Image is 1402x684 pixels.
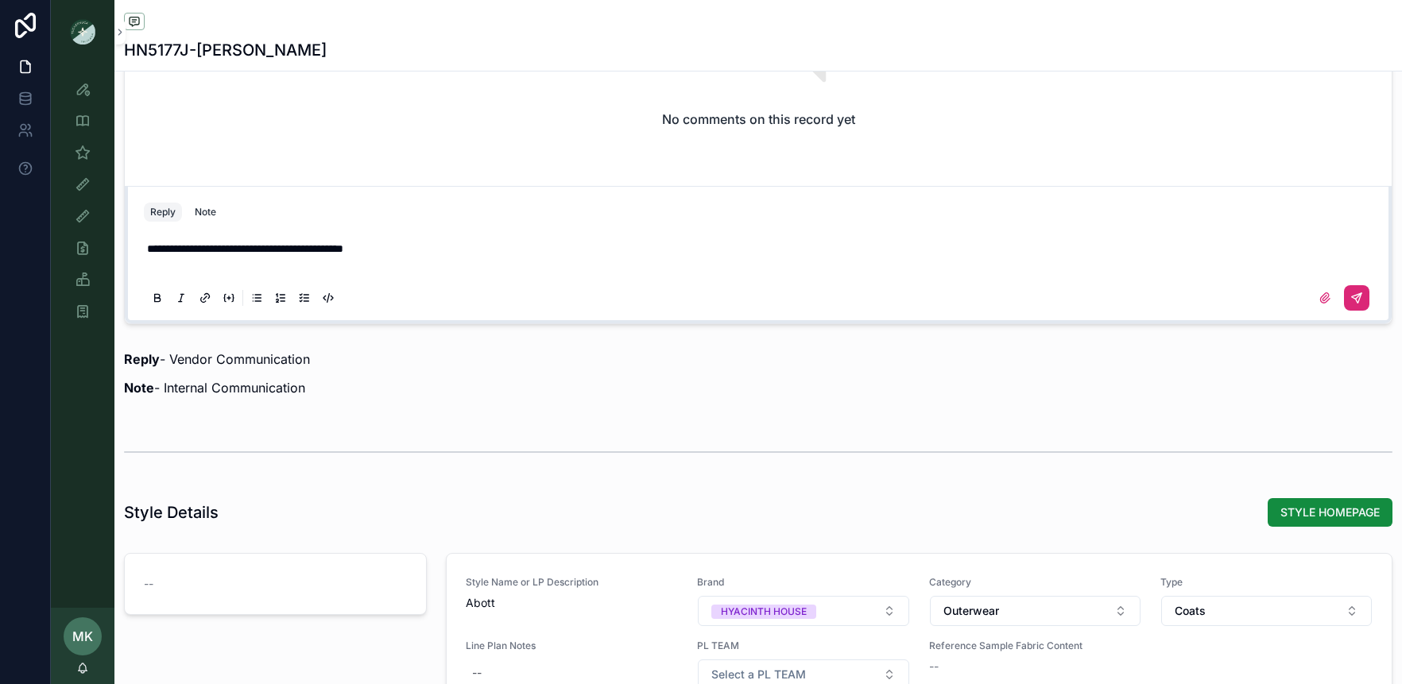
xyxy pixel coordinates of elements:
[929,576,1141,589] span: Category
[124,351,160,367] strong: Reply
[472,665,482,681] div: --
[195,206,216,218] div: Note
[943,603,999,619] span: Outerwear
[1280,504,1380,520] span: STYLE HOMEPAGE
[1175,603,1206,619] span: Coats
[124,501,219,524] h1: Style Details
[697,640,909,652] span: PL TEAM
[466,576,678,589] span: Style Name or LP Description
[51,64,114,346] div: scrollable content
[124,39,327,61] h1: HN5177J-[PERSON_NAME]
[929,659,939,674] span: --
[124,378,1392,397] p: - Internal Communication
[188,203,223,222] button: Note
[930,596,1141,626] button: Select Button
[1268,498,1392,527] button: STYLE HOMEPAGE
[144,203,182,222] button: Reply
[72,627,93,646] span: MK
[124,350,1392,369] p: - Vendor Communication
[929,640,1141,652] span: Reference Sample Fabric Content
[697,576,909,589] span: Brand
[124,380,154,396] strong: Note
[144,576,153,592] span: --
[721,605,807,619] div: HYACINTH HOUSE
[466,640,678,652] span: Line Plan Notes
[1161,596,1372,626] button: Select Button
[711,667,806,682] span: Select a PL TEAM
[662,110,855,129] h2: No comments on this record yet
[466,595,678,611] span: Abott
[698,596,908,626] button: Select Button
[1160,576,1373,589] span: Type
[70,19,95,44] img: App logo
